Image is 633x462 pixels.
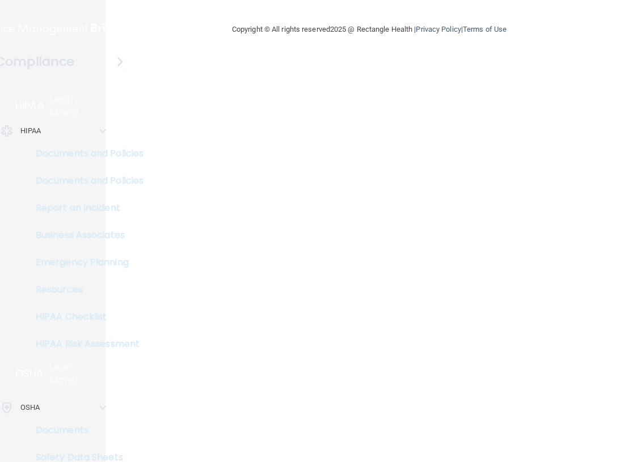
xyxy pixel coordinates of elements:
[416,25,461,33] a: Privacy Policy
[15,367,44,380] p: OSHA
[15,99,44,113] p: HIPAA
[7,148,162,159] p: Documents and Policies
[463,25,507,33] a: Terms of Use
[7,202,162,214] p: Report an Incident
[7,284,162,295] p: Resources
[49,360,106,387] p: Learn More!
[7,311,162,323] p: HIPAA Checklist
[7,425,162,436] p: Documents
[20,401,40,414] p: OSHA
[7,257,162,268] p: Emergency Planning
[20,124,41,138] p: HIPAA
[7,175,162,187] p: Documents and Policies
[7,230,162,241] p: Business Associates
[50,92,106,120] p: Learn More!
[162,11,576,48] div: Copyright © All rights reserved 2025 @ Rectangle Health | |
[7,338,162,350] p: HIPAA Risk Assessment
